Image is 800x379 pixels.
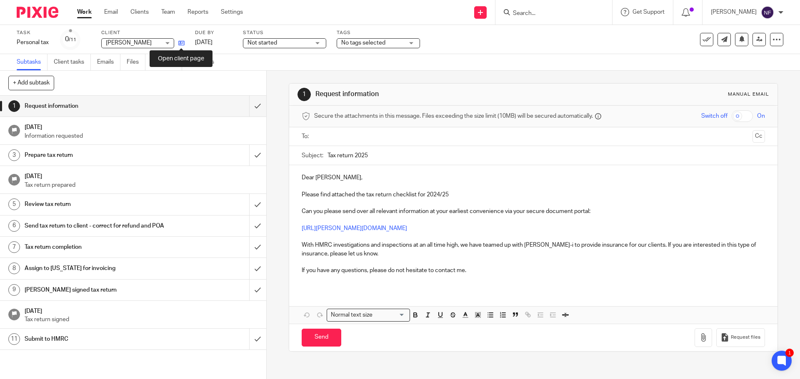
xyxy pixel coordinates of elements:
span: Secure the attachments in this message. Files exceeding the size limit (10MB) will be secured aut... [314,112,593,120]
div: 1 [297,88,311,101]
label: Client [101,30,185,36]
h1: [PERSON_NAME] signed tax return [25,284,169,296]
p: Can you please send over all relevant information at your earliest convenience via your secure do... [302,207,765,216]
p: Tax return signed [25,315,258,324]
div: 1 [785,349,794,357]
input: Send [302,329,341,347]
label: Tags [337,30,420,36]
a: Clients [130,8,149,16]
span: Switch off [701,112,727,120]
h1: [DATE] [25,170,258,181]
h1: Review tax return [25,198,169,211]
div: 0 [65,35,76,44]
div: 9 [8,284,20,296]
img: Pixie [17,7,58,18]
a: Subtasks [17,54,47,70]
a: Settings [221,8,243,16]
label: Due by [195,30,232,36]
h1: Prepare tax return [25,149,169,161]
h1: Submit to HMRC [25,333,169,345]
span: On [757,112,765,120]
span: Normal text size [329,311,374,320]
small: /11 [69,37,76,42]
p: Tax return prepared [25,181,258,189]
a: Client tasks [54,54,91,70]
h1: Tax return completion [25,241,169,253]
label: Subject: [302,151,323,160]
p: Information requested [25,132,258,140]
img: svg%3E [761,6,774,19]
div: 7 [8,241,20,253]
a: [URL][PERSON_NAME][DOMAIN_NAME] [302,225,407,231]
span: [DATE] [195,40,212,45]
div: Personal tax [17,38,50,47]
span: Request files [731,334,760,341]
span: No tags selected [341,40,385,46]
h1: Request information [315,90,551,99]
a: Files [127,54,145,70]
h1: Assign to [US_STATE] for invoicing [25,262,169,275]
p: If you have any questions, please do not hesitate to contact me. [302,266,765,275]
label: To: [302,132,311,141]
p: Please find attached the tax return checklist for 2024/25 [302,191,765,199]
div: 8 [8,263,20,274]
input: Search [512,10,587,17]
div: 1 [8,100,20,112]
p: [PERSON_NAME] [711,8,757,16]
a: Work [77,8,92,16]
a: Audit logs [188,54,220,70]
a: Team [161,8,175,16]
div: 6 [8,220,20,232]
label: Status [243,30,326,36]
span: Not started [247,40,277,46]
span: Get Support [632,9,665,15]
h1: Send tax return to client - correct for refund and POA [25,220,169,232]
div: 3 [8,149,20,161]
button: Request files [716,328,765,347]
a: Email [104,8,118,16]
h1: [DATE] [25,305,258,315]
span: [PERSON_NAME] [106,40,152,46]
input: Search for option [375,311,405,320]
a: Reports [187,8,208,16]
a: Notes (0) [152,54,182,70]
p: With HMRC investigations and inspections at an all time high, we have teamed up with [PERSON_NAME... [302,241,765,258]
p: Dear [PERSON_NAME], [302,173,765,182]
h1: [DATE] [25,121,258,131]
div: Manual email [728,91,769,98]
div: 5 [8,198,20,210]
button: + Add subtask [8,76,54,90]
div: Search for option [327,309,410,322]
div: 11 [8,333,20,345]
a: Emails [97,54,120,70]
h1: Request information [25,100,169,112]
button: Cc [752,130,765,143]
label: Task [17,30,50,36]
